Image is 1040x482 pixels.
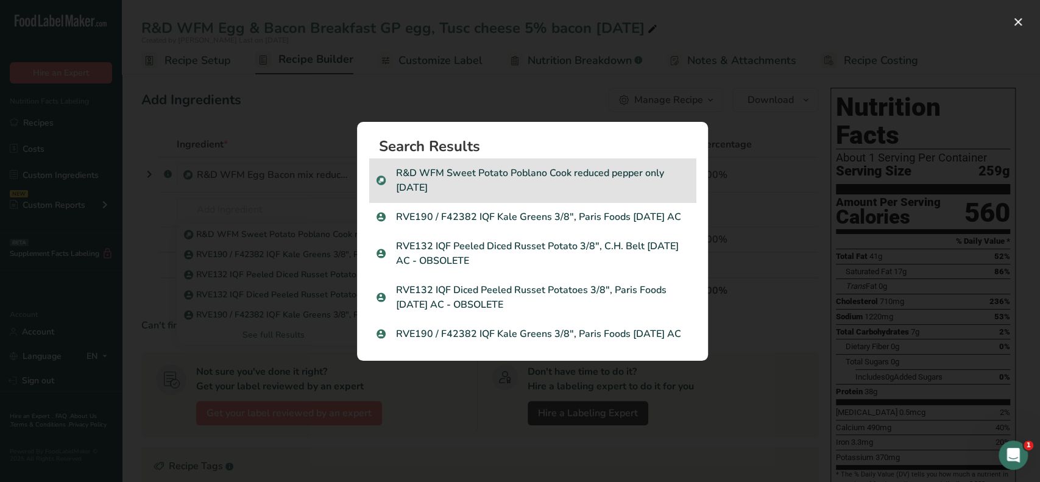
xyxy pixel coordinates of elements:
p: RVE132 IQF Peeled Diced Russet Potato 3/8", C.H. Belt [DATE] AC - OBSOLETE [377,239,688,268]
p: R&D WFM Sweet Potato Poblano Cook reduced pepper only [DATE] [377,166,688,195]
iframe: Intercom live chat [999,441,1028,470]
p: RVE132 IQF Diced Peeled Russet Potatoes 3/8", Paris Foods [DATE] AC - OBSOLETE [377,283,688,312]
p: RVE190 / F42382 IQF Kale Greens 3/8", Paris Foods [DATE] AC [377,210,688,224]
h1: Search Results [379,139,696,154]
img: Sub Recipe [377,175,386,185]
p: RVE190 / F42382 IQF Kale Greens 3/8", Paris Foods [DATE] AC [377,327,688,341]
span: 1 [1024,441,1033,450]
